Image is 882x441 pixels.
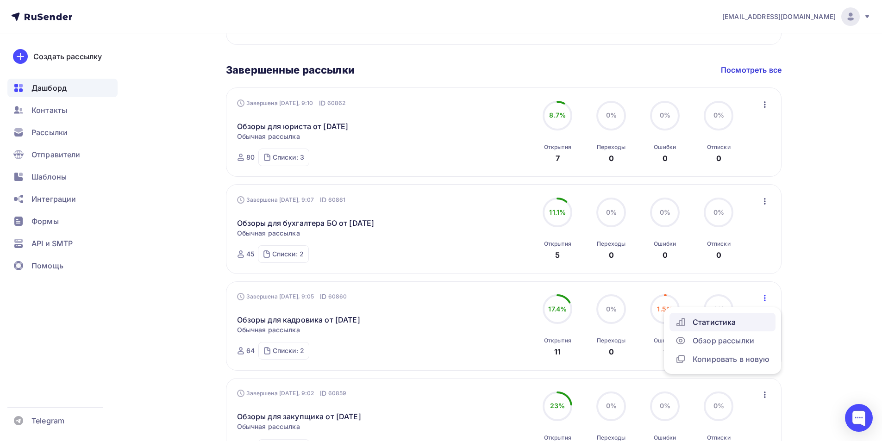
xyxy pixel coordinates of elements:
div: 0 [609,346,614,357]
div: Завершена [DATE], 9:05 [237,292,347,301]
div: Завершена [DATE], 9:02 [237,389,347,398]
span: Шаблоны [31,171,67,182]
div: Открытия [544,240,571,248]
span: 1.5% [657,305,673,313]
span: 23% [550,402,565,410]
span: 0% [713,402,724,410]
div: 0 [663,153,668,164]
div: Списки: 3 [273,153,304,162]
a: Формы [7,212,118,230]
span: 60861 [328,195,346,205]
span: 0% [660,111,670,119]
span: 0% [660,208,670,216]
div: Ошибки [654,143,676,151]
a: [EMAIL_ADDRESS][DOMAIN_NAME] [722,7,871,26]
span: 8.7% [549,111,566,119]
a: Контакты [7,101,118,119]
a: Обзоры для юриста от [DATE] [237,121,349,132]
div: 7 [556,153,560,164]
div: Переходы [597,337,626,344]
span: 0% [606,208,617,216]
span: Помощь [31,260,63,271]
span: 0% [713,111,724,119]
div: 1 [663,346,667,357]
span: Контакты [31,105,67,116]
span: 60862 [327,99,346,108]
div: Открытия [544,337,571,344]
a: Обзоры для закупщика от [DATE] [237,411,361,422]
span: 0% [606,111,617,119]
div: Списки: 2 [272,249,304,259]
div: 0 [716,249,721,261]
div: 11 [554,346,561,357]
span: [EMAIL_ADDRESS][DOMAIN_NAME] [722,12,836,21]
a: Отправители [7,145,118,164]
div: 0 [716,153,721,164]
span: Формы [31,216,59,227]
div: Ошибки [654,337,676,344]
div: Переходы [597,240,626,248]
div: Создать рассылку [33,51,102,62]
span: Telegram [31,415,64,426]
span: Обычная рассылка [237,325,300,335]
span: ID [320,389,326,398]
div: 5 [555,249,560,261]
span: Обычная рассылка [237,422,300,431]
span: 11.1% [549,208,566,216]
span: Отправители [31,149,81,160]
div: 80 [246,153,255,162]
div: 0 [609,153,614,164]
div: Завершена [DATE], 9:10 [237,99,346,108]
span: 0% [713,208,724,216]
div: 0 [663,249,668,261]
div: 64 [246,346,255,355]
div: Списки: 2 [273,346,304,355]
a: Обзоры для кадровика от [DATE] [237,314,360,325]
span: Дашборд [31,82,67,93]
a: Рассылки [7,123,118,142]
a: Дашборд [7,79,118,97]
span: ID [320,195,326,205]
span: 17.4% [548,305,567,313]
span: Обычная рассылка [237,132,300,141]
span: 0% [713,305,724,313]
div: 45 [246,249,254,259]
span: Интеграции [31,193,76,205]
div: Переходы [597,143,626,151]
div: Отписки [707,240,731,248]
div: Отписки [707,143,731,151]
span: API и SMTP [31,238,73,249]
div: Обзор рассылки [675,335,770,346]
div: Копировать в новую [675,354,770,365]
div: Завершена [DATE], 9:07 [237,195,346,205]
h3: Завершенные рассылки [226,63,355,76]
div: Открытия [544,143,571,151]
span: 0% [606,402,617,410]
div: Статистика [675,317,770,328]
a: Шаблоны [7,168,118,186]
span: 0% [606,305,617,313]
div: Ошибки [654,240,676,248]
span: 60860 [328,292,347,301]
span: ID [319,99,325,108]
a: Посмотреть все [721,64,782,75]
a: Обзоры для бухгалтера БО от [DATE] [237,217,375,229]
span: Обычная рассылка [237,229,300,238]
div: 0 [609,249,614,261]
span: 60859 [328,389,347,398]
span: 0% [660,402,670,410]
span: Рассылки [31,127,68,138]
span: ID [320,292,326,301]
